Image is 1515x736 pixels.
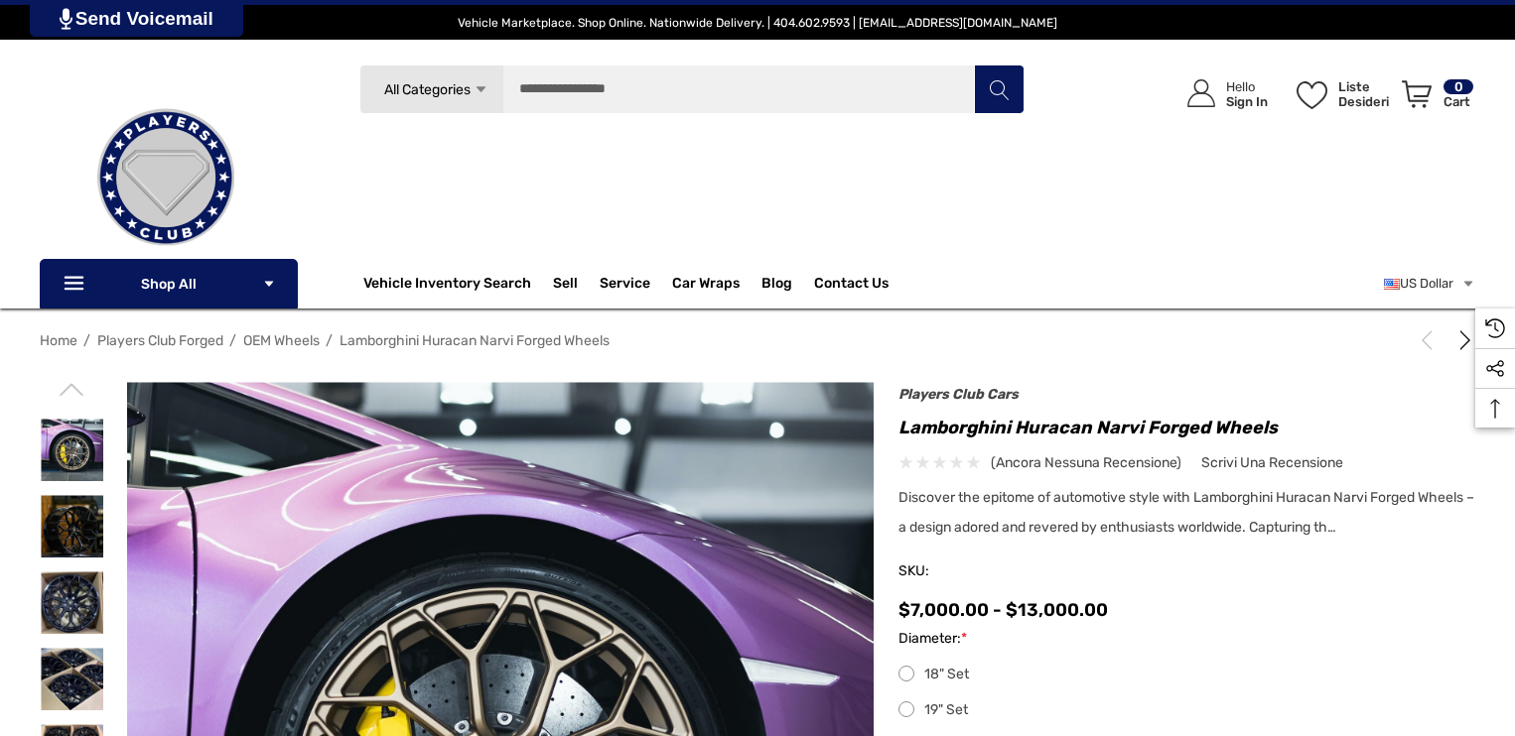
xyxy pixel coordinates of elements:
p: Hello [1226,79,1268,94]
p: Cart [1444,94,1473,109]
img: Players Club | Cars For Sale [67,78,265,277]
a: Seleziona valuta: USD [1384,264,1475,304]
a: Liste desideri Liste desideri [1288,60,1393,128]
svg: Top [1475,399,1515,419]
a: All Categories Icon Arrow Down Icon Arrow Up [359,64,503,114]
svg: Icon User Account [1187,79,1215,107]
a: Players Club Cars [898,386,1019,403]
svg: Icon Arrow Down [474,82,488,97]
img: Lamborghini Huracan Wheels [41,571,103,634]
span: Sell [553,275,578,297]
span: Scrivi una recensione [1201,454,1343,472]
a: OEM Wheels [243,332,320,349]
a: Accedi [1165,60,1278,128]
p: Liste desideri [1338,79,1391,109]
a: Home [40,332,77,349]
label: 19" Set [898,698,1475,722]
svg: Recently Viewed [1485,318,1505,338]
span: Car Wraps [672,275,740,297]
span: All Categories [384,81,471,98]
button: Cerca [974,64,1024,114]
svg: Icon Line [62,273,91,296]
span: (Ancora nessuna recensione) [991,450,1181,475]
img: Lamborghini Huracan Wheels [41,495,103,557]
svg: Icon Arrow Down [262,277,276,291]
a: Contact Us [814,275,889,297]
a: Blog [761,275,792,297]
a: Players Club Forged [97,332,223,349]
label: 18" Set [898,663,1475,686]
span: $7,000.00 - $13,000.00 [898,599,1108,621]
p: Shop All [40,259,298,308]
span: Discover the epitome of automotive style with Lamborghini Huracan Narvi Forged Wheels – a design ... [898,489,1474,536]
img: Lamborghini Huracan Wheels [41,648,103,710]
p: 0 [1444,79,1473,94]
a: Vehicle Inventory Search [363,275,531,297]
a: Lamborghini Huracan Narvi Forged Wheels [340,332,610,349]
p: Sign In [1226,94,1268,109]
svg: Review Your Cart [1402,80,1432,108]
a: Car Wraps [672,264,761,304]
a: Carrello con 0 articoli [1393,60,1475,137]
span: SKU: [898,557,998,585]
h1: Lamborghini Huracan Narvi Forged Wheels [898,412,1475,443]
img: Lamborghini Huracan Wheels [41,419,103,481]
nav: Breadcrumb [40,323,1475,358]
a: Indietro [1417,330,1445,350]
img: PjwhLS0gR2VuZXJhdG9yOiBHcmF2aXQuaW8gLS0+PHN2ZyB4bWxucz0iaHR0cDovL3d3dy53My5vcmcvMjAwMC9zdmciIHhtb... [60,8,72,30]
a: Avanti [1447,330,1475,350]
span: Vehicle Marketplace. Shop Online. Nationwide Delivery. | 404.602.9593 | [EMAIL_ADDRESS][DOMAIN_NAME] [458,16,1057,30]
svg: Social Media [1485,359,1505,379]
label: Diameter: [898,627,1475,651]
a: Service [600,275,650,297]
svg: Vai alla slide 2 di 2 [60,377,84,402]
a: Sell [553,264,600,304]
a: Scrivi una recensione [1201,450,1343,475]
svg: Liste desideri [1297,81,1327,109]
